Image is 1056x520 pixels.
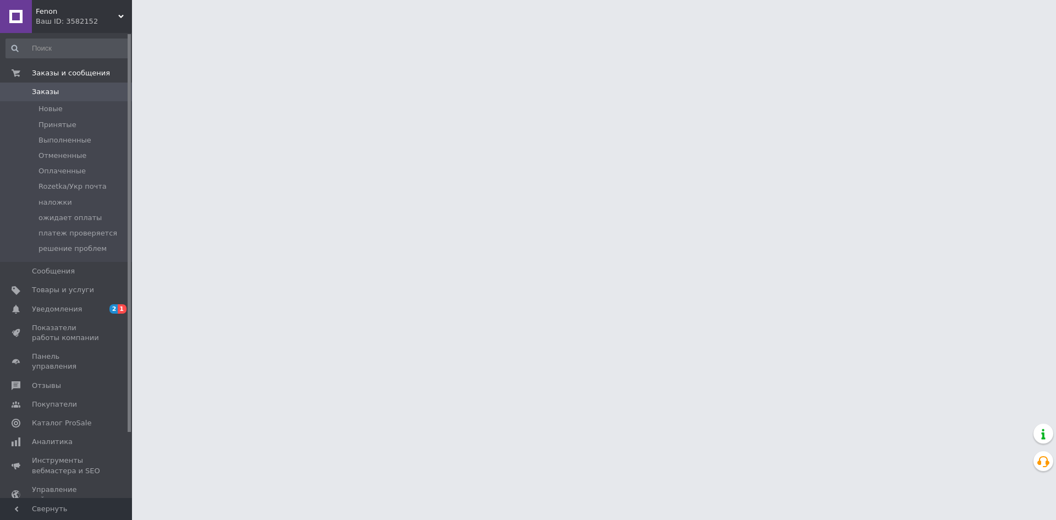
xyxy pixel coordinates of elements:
span: Каталог ProSale [32,418,91,428]
input: Поиск [5,39,130,58]
span: Товары и услуги [32,285,94,295]
span: Сообщения [32,266,75,276]
span: Покупатели [32,399,77,409]
span: Уведомления [32,304,82,314]
span: Заказы [32,87,59,97]
span: Принятые [38,120,76,130]
span: ожидает оплаты [38,213,102,223]
span: 1 [118,304,127,314]
span: платеж проверяется [38,228,117,238]
span: Оплаченные [38,166,86,176]
span: Показатели работы компании [32,323,102,343]
span: Отзывы [32,381,61,391]
span: Аналитика [32,437,73,447]
span: Fenon [36,7,118,17]
span: Отмененные [38,151,86,161]
span: Управление сайтом [32,485,102,505]
span: Rozetka/Укр почта [38,182,107,191]
div: Ваш ID: 3582152 [36,17,132,26]
span: Выполненные [38,135,91,145]
span: Новые [38,104,63,114]
span: решение проблем [38,244,107,254]
span: наложки [38,198,72,207]
span: 2 [109,304,118,314]
span: Заказы и сообщения [32,68,110,78]
span: Инструменты вебмастера и SEO [32,456,102,475]
span: Панель управления [32,352,102,371]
